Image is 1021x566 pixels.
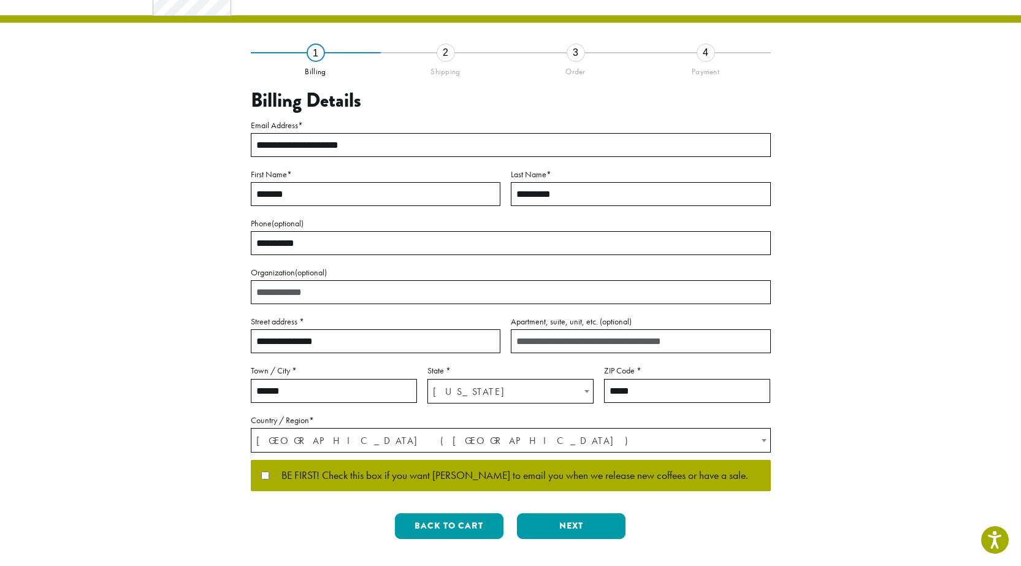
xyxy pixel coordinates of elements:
[251,89,771,112] h3: Billing Details
[641,62,771,77] div: Payment
[251,314,500,329] label: Street address
[511,167,771,182] label: Last Name
[251,429,770,453] span: United States (US)
[251,62,381,77] div: Billing
[428,380,593,403] span: Washington
[269,470,748,481] span: BE FIRST! Check this box if you want [PERSON_NAME] to email you when we release new coffees or ha...
[251,118,771,133] label: Email Address
[511,62,641,77] div: Order
[251,428,771,453] span: Country / Region
[600,316,632,327] span: (optional)
[427,379,594,403] span: State
[272,218,304,229] span: (optional)
[427,363,594,378] label: State
[295,267,327,278] span: (optional)
[261,472,269,480] input: BE FIRST! Check this box if you want [PERSON_NAME] to email you when we release new coffees or ha...
[437,44,455,62] div: 2
[251,265,771,280] label: Organization
[395,513,503,539] button: Back to cart
[251,167,500,182] label: First Name
[604,363,770,378] label: ZIP Code
[251,363,417,378] label: Town / City
[517,513,625,539] button: Next
[381,62,511,77] div: Shipping
[567,44,585,62] div: 3
[697,44,715,62] div: 4
[511,314,771,329] label: Apartment, suite, unit, etc.
[307,44,325,62] div: 1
